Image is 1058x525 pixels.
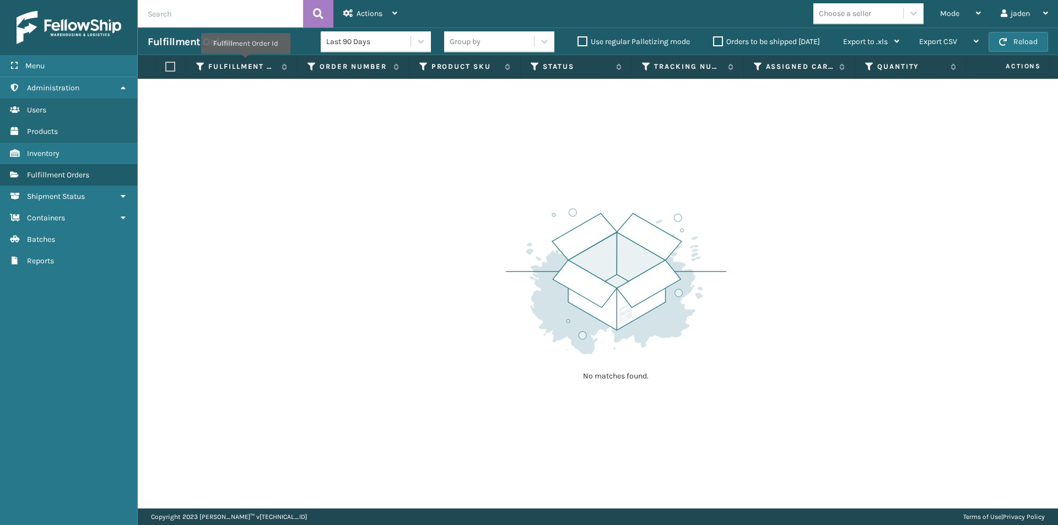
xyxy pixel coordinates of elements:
a: Privacy Policy [1003,513,1045,521]
label: Status [543,62,611,72]
img: logo [17,11,121,44]
span: Inventory [27,149,60,158]
label: Product SKU [431,62,499,72]
span: Users [27,105,46,115]
span: Export to .xls [843,37,888,46]
div: Last 90 Days [326,36,412,47]
span: Actions [970,57,1048,75]
span: Menu [25,61,45,71]
span: Administration [27,83,79,93]
label: Orders to be shipped [DATE] [713,37,820,46]
button: Reload [989,32,1048,52]
label: Fulfillment Order Id [208,62,276,72]
label: Assigned Carrier Service [766,62,834,72]
p: Copyright 2023 [PERSON_NAME]™ v [TECHNICAL_ID] [151,508,307,525]
div: | [963,508,1045,525]
label: Order Number [320,62,387,72]
label: Tracking Number [654,62,722,72]
span: Reports [27,256,54,266]
label: Use regular Palletizing mode [577,37,690,46]
span: Actions [357,9,382,18]
span: Batches [27,235,55,244]
span: Mode [940,9,959,18]
span: Export CSV [919,37,957,46]
a: Terms of Use [963,513,1001,521]
span: Fulfillment Orders [27,170,89,180]
div: Group by [450,36,481,47]
span: Containers [27,213,65,223]
h3: Fulfillment Orders [148,35,234,48]
div: Choose a seller [819,8,871,19]
label: Quantity [877,62,945,72]
span: Products [27,127,58,136]
span: Shipment Status [27,192,85,201]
